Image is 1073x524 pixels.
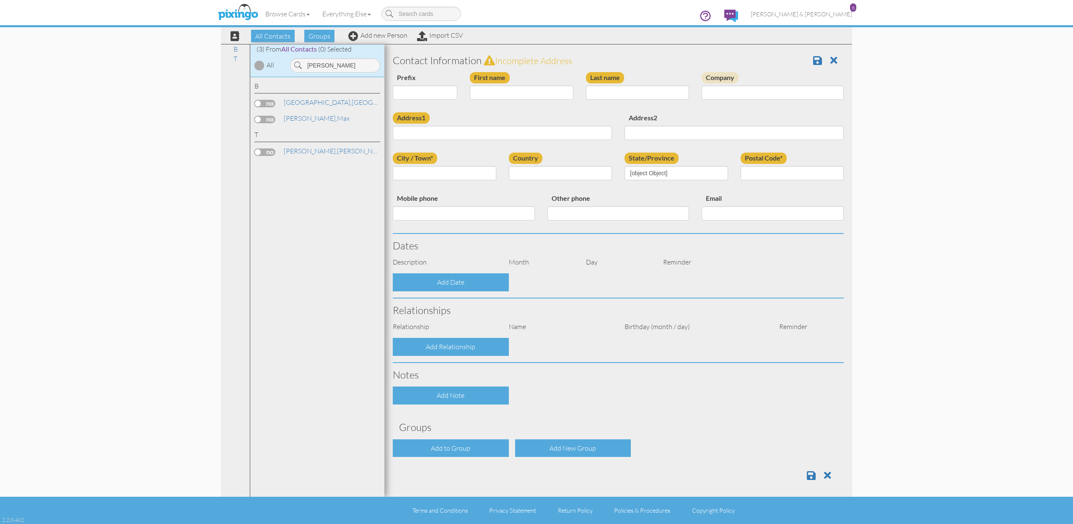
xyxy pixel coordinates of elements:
[586,72,624,83] label: Last name
[558,507,593,514] a: Return Policy
[393,338,509,356] div: Add Relationship
[229,44,242,54] a: B
[399,422,837,433] h3: Groups
[283,146,390,156] a: [PERSON_NAME]
[2,516,24,524] div: 2.2.0-462
[254,81,380,93] div: B
[503,257,580,267] div: Month
[284,114,337,122] span: [PERSON_NAME],
[381,7,461,21] input: Search cards
[580,257,657,267] div: Day
[724,10,738,22] img: comments.svg
[417,31,463,39] a: Import CSV
[259,3,316,24] a: Browse Cards
[393,369,844,380] h3: Notes
[850,3,856,12] div: 6
[773,322,811,332] div: Reminder
[625,112,661,124] label: Address2
[216,2,260,23] img: pixingo logo
[503,322,619,332] div: Name
[412,507,468,514] a: Terms and Conditions
[515,439,631,457] div: Add New Group
[386,322,503,332] div: Relationship
[614,507,670,514] a: Policies & Procedures
[393,240,844,251] h3: Dates
[250,44,384,54] div: (3) From
[547,193,594,204] label: Other phone
[393,72,420,83] label: Prefix
[393,55,844,66] h3: Contact Information
[229,54,241,64] a: T
[744,3,858,25] a: [PERSON_NAME] & [PERSON_NAME] 6
[316,3,377,24] a: Everything Else
[283,113,350,123] a: Max
[393,305,844,316] h3: Relationships
[318,45,352,53] span: (0) Selected
[393,193,442,204] label: Mobile phone
[284,98,352,106] span: [GEOGRAPHIC_DATA],
[618,322,773,332] div: Birthday (month / day)
[692,507,735,514] a: Copyright Policy
[495,55,572,66] span: Incomplete address
[254,130,380,142] div: T
[393,112,430,124] label: Address1
[393,273,509,291] div: Add Date
[702,72,739,83] label: Company
[281,45,317,53] span: All Contacts
[470,72,510,83] label: First name
[267,60,274,70] div: All
[386,257,503,267] div: Description
[251,30,295,42] span: All Contacts
[702,193,726,204] label: Email
[393,387,509,405] div: Add Note
[625,153,679,164] label: State/Province
[393,439,509,457] div: Add to Group
[348,31,407,39] a: Add new Person
[393,153,437,164] label: City / Town*
[741,153,787,164] label: Postal Code*
[489,507,536,514] a: Privacy Statement
[657,257,734,267] div: Reminder
[751,10,852,18] span: [PERSON_NAME] & [PERSON_NAME]
[304,30,334,42] span: Groups
[283,97,419,107] a: [GEOGRAPHIC_DATA]
[284,147,337,155] span: [PERSON_NAME],
[509,153,542,164] label: Country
